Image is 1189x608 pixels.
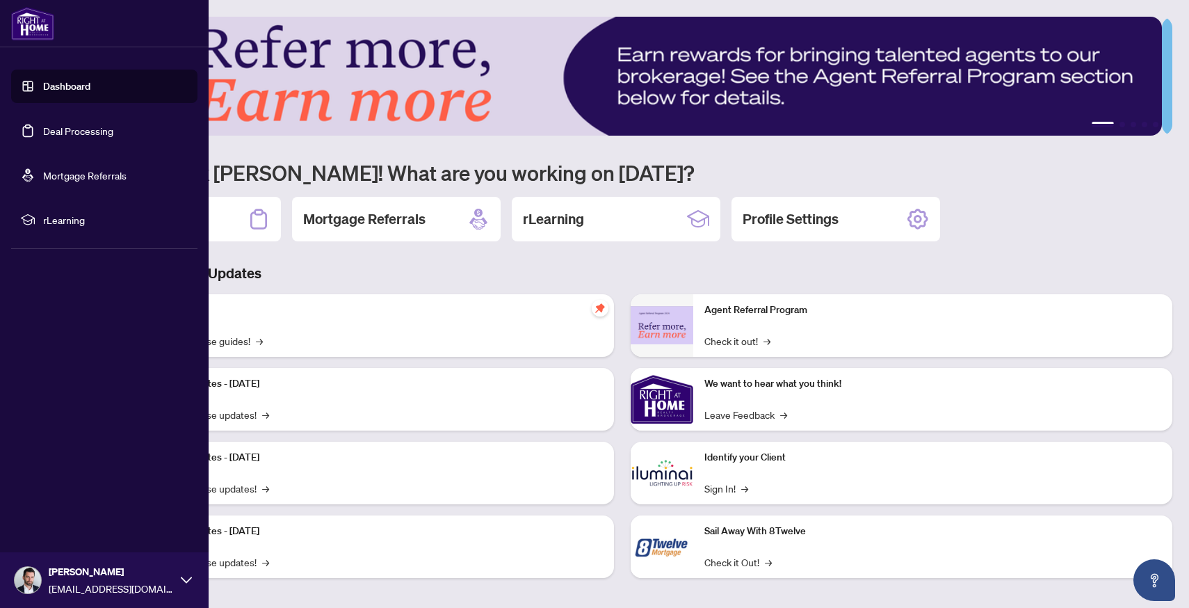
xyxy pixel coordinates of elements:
p: Platform Updates - [DATE] [146,450,603,465]
span: → [262,481,269,496]
img: logo [11,7,54,40]
span: rLearning [43,212,188,227]
h2: rLearning [523,209,584,229]
img: Slide 0 [72,17,1162,136]
h3: Brokerage & Industry Updates [72,264,1172,283]
img: Profile Icon [15,567,41,593]
button: 2 [1119,122,1125,127]
button: 5 [1153,122,1158,127]
p: Self-Help [146,303,603,318]
p: Platform Updates - [DATE] [146,524,603,539]
span: → [741,481,748,496]
h2: Profile Settings [743,209,839,229]
h1: Welcome back [PERSON_NAME]! What are you working on [DATE]? [72,159,1172,186]
p: Sail Away With 8Twelve [704,524,1161,539]
img: Agent Referral Program [631,306,693,344]
img: Identify your Client [631,442,693,504]
a: Sign In!→ [704,481,748,496]
a: Dashboard [43,80,90,93]
span: → [765,554,772,570]
a: Check it Out!→ [704,554,772,570]
p: We want to hear what you think! [704,376,1161,392]
span: → [262,554,269,570]
span: → [262,407,269,422]
p: Platform Updates - [DATE] [146,376,603,392]
span: → [780,407,787,422]
a: Deal Processing [43,125,113,137]
p: Agent Referral Program [704,303,1161,318]
a: Mortgage Referrals [43,169,127,182]
span: [EMAIL_ADDRESS][DOMAIN_NAME] [49,581,174,596]
span: → [256,333,263,349]
h2: Mortgage Referrals [303,209,426,229]
button: 1 [1092,122,1114,127]
span: pushpin [592,300,608,317]
button: 3 [1131,122,1136,127]
img: We want to hear what you think! [631,368,693,431]
a: Leave Feedback→ [704,407,787,422]
a: Check it out!→ [704,333,770,349]
p: Identify your Client [704,450,1161,465]
span: [PERSON_NAME] [49,564,174,579]
button: Open asap [1133,559,1175,601]
button: 4 [1142,122,1147,127]
img: Sail Away With 8Twelve [631,515,693,578]
span: → [763,333,770,349]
